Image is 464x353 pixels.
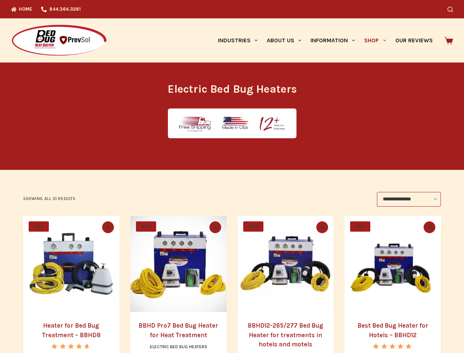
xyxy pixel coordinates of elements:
h1: Electric Bed Bug Heaters [94,81,370,97]
nav: Primary [213,18,437,63]
a: BBHD12-265/277 Bed Bug Heater for treatments in hotels and motels [238,216,334,312]
a: BBHD12-265/277 Bed Bug Heater for treatments in hotels and motels [248,322,323,348]
a: Best Bed Bug Heater for Hotels – BBHD12 [357,322,428,339]
button: Quick view toggle [209,221,221,233]
span: SALE [243,221,263,232]
button: Quick view toggle [316,221,328,233]
a: Electric Bed Bug Heaters [150,344,207,349]
button: Quick view toggle [102,221,114,233]
span: SALE [350,221,370,232]
a: Industries [213,18,262,63]
a: Our Reviews [391,18,437,63]
img: Prevsol/Bed Bug Heat Doctor [11,24,107,57]
a: Shop [360,18,391,63]
a: About Us [262,18,306,63]
p: Showing all 10 results [23,196,75,202]
div: Rated 5.00 out of 5 [373,343,412,349]
div: Rated 4.67 out of 5 [51,343,91,349]
button: Quick view toggle [424,221,435,233]
a: BBHD Pro7 Bed Bug Heater for Heat Treatment [130,216,227,312]
a: Information [306,18,360,63]
select: Shop order [377,192,441,207]
a: Heater for Bed Bug Treatment – BBHD8 [42,322,101,339]
a: Best Bed Bug Heater for Hotels - BBHD12 [345,216,441,312]
span: SALE [136,221,156,232]
a: Heater for Bed Bug Treatment - BBHD8 [23,216,119,312]
span: SALE [29,221,49,232]
a: BBHD Pro7 Bed Bug Heater for Heat Treatment [139,322,218,339]
button: Search [447,7,453,12]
